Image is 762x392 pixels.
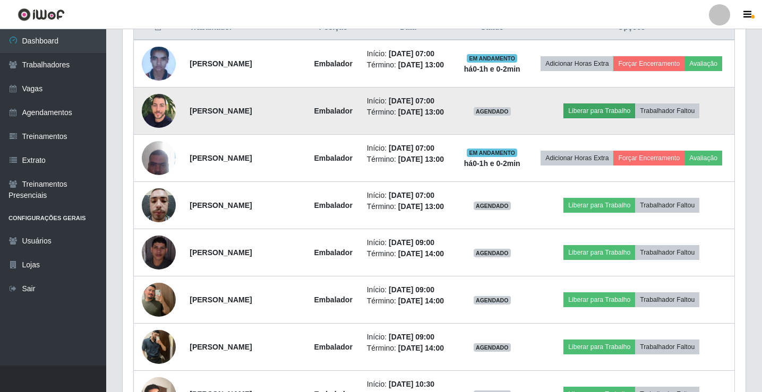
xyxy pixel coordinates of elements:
[367,332,449,343] li: Início:
[367,295,449,307] li: Término:
[563,198,635,213] button: Liberar para Trabalho
[190,343,252,351] strong: [PERSON_NAME]
[684,151,722,165] button: Avaliação
[389,333,434,341] time: [DATE] 09:00
[474,249,511,257] span: AGENDADO
[367,343,449,354] li: Término:
[398,249,444,258] time: [DATE] 14:00
[563,245,635,260] button: Liberar para Trabalho
[389,380,434,388] time: [DATE] 10:30
[541,151,613,165] button: Adicionar Horas Extra
[389,238,434,247] time: [DATE] 09:00
[563,339,635,354] button: Liberar para Trabalho
[367,379,449,390] li: Início:
[314,295,353,304] strong: Embalador
[367,154,449,165] li: Término:
[142,269,176,330] img: 1743729156347.jpeg
[398,108,444,116] time: [DATE] 13:00
[367,48,449,59] li: Início:
[314,248,353,257] strong: Embalador
[314,201,353,210] strong: Embalador
[190,107,252,115] strong: [PERSON_NAME]
[142,90,176,132] img: 1683118670739.jpeg
[635,198,699,213] button: Trabalhador Faltou
[467,54,517,63] span: EM ANDAMENTO
[190,248,252,257] strong: [PERSON_NAME]
[613,151,684,165] button: Forçar Encerramento
[474,343,511,352] span: AGENDADO
[389,285,434,294] time: [DATE] 09:00
[314,107,353,115] strong: Embalador
[142,324,176,369] img: 1745620439120.jpeg
[367,143,449,154] li: Início:
[367,284,449,295] li: Início:
[398,202,444,211] time: [DATE] 13:00
[142,135,176,180] img: 1722619557508.jpeg
[474,107,511,116] span: AGENDADO
[474,202,511,210] span: AGENDADO
[635,103,699,118] button: Trabalhador Faltou
[314,343,353,351] strong: Embalador
[398,297,444,305] time: [DATE] 14:00
[190,59,252,68] strong: [PERSON_NAME]
[367,107,449,118] li: Término:
[367,95,449,107] li: Início:
[190,201,252,210] strong: [PERSON_NAME]
[464,65,520,73] strong: há 0-1 h e 0-2 min
[367,237,449,248] li: Início:
[563,103,635,118] button: Liberar para Trabalho
[464,159,520,168] strong: há 0-1 h e 0-2 min
[684,56,722,71] button: Avaliação
[563,292,635,307] button: Liberar para Trabalho
[541,56,613,71] button: Adicionar Horas Extra
[367,248,449,259] li: Término:
[314,154,353,162] strong: Embalador
[389,144,434,152] time: [DATE] 07:00
[389,97,434,105] time: [DATE] 07:00
[142,42,176,86] img: 1673386012464.jpeg
[18,8,65,21] img: CoreUI Logo
[389,191,434,199] time: [DATE] 07:00
[367,59,449,71] li: Término:
[367,201,449,212] li: Término:
[142,236,176,269] img: 1692486296584.jpeg
[389,49,434,58] time: [DATE] 07:00
[474,296,511,304] span: AGENDADO
[635,339,699,354] button: Trabalhador Faltou
[635,245,699,260] button: Trabalhador Faltou
[613,56,684,71] button: Forçar Encerramento
[142,182,176,228] img: 1742686144384.jpeg
[635,292,699,307] button: Trabalhador Faltou
[398,344,444,352] time: [DATE] 14:00
[190,154,252,162] strong: [PERSON_NAME]
[190,295,252,304] strong: [PERSON_NAME]
[398,60,444,69] time: [DATE] 13:00
[367,190,449,201] li: Início:
[314,59,353,68] strong: Embalador
[467,149,517,157] span: EM ANDAMENTO
[398,155,444,163] time: [DATE] 13:00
